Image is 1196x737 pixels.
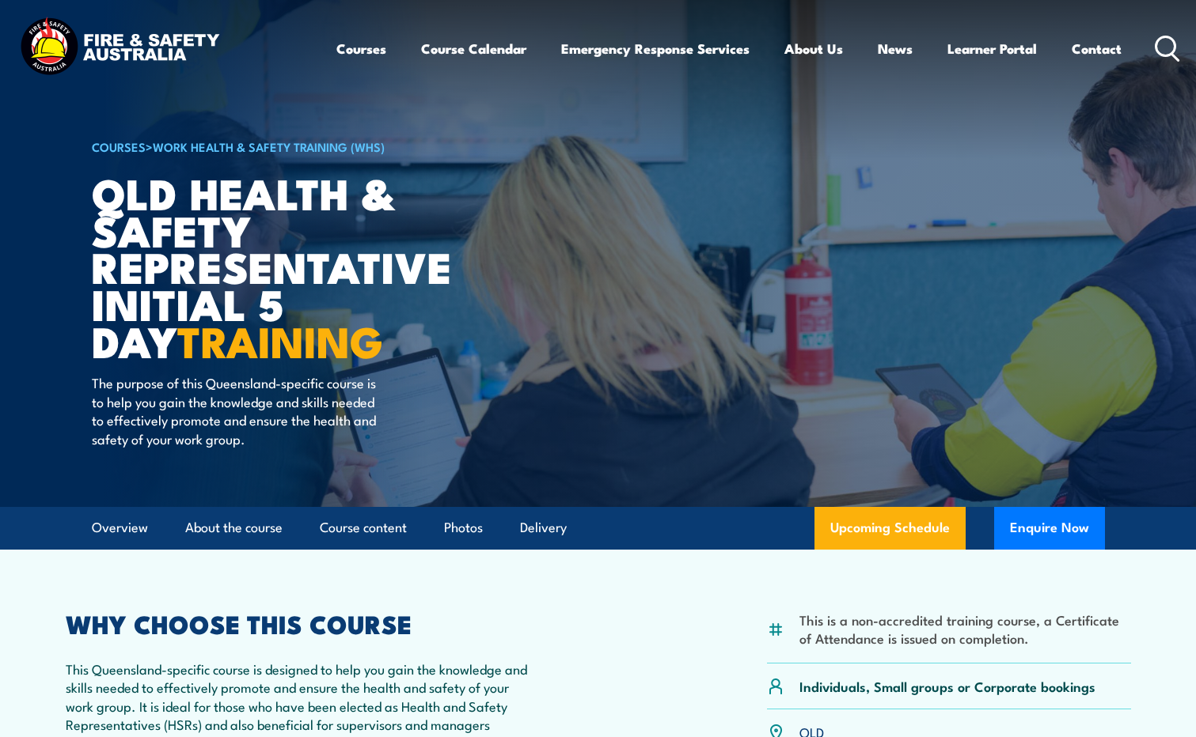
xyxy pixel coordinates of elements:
[994,507,1105,550] button: Enquire Now
[185,507,283,549] a: About the course
[814,507,966,550] a: Upcoming Schedule
[799,677,1095,695] p: Individuals, Small groups or Corporate bookings
[520,507,567,549] a: Delivery
[444,507,483,549] a: Photos
[92,507,148,549] a: Overview
[92,137,483,156] h6: >
[177,307,383,372] strong: TRAINING
[1072,28,1122,70] a: Contact
[561,28,750,70] a: Emergency Response Services
[66,612,528,634] h2: WHY CHOOSE THIS COURSE
[92,373,381,448] p: The purpose of this Queensland-specific course is to help you gain the knowledge and skills neede...
[153,138,385,155] a: Work Health & Safety Training (WHS)
[92,138,146,155] a: COURSES
[878,28,913,70] a: News
[421,28,526,70] a: Course Calendar
[784,28,843,70] a: About Us
[799,610,1131,648] li: This is a non-accredited training course, a Certificate of Attendance is issued on completion.
[92,174,483,359] h1: QLD Health & Safety Representative Initial 5 Day
[336,28,386,70] a: Courses
[320,507,407,549] a: Course content
[947,28,1037,70] a: Learner Portal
